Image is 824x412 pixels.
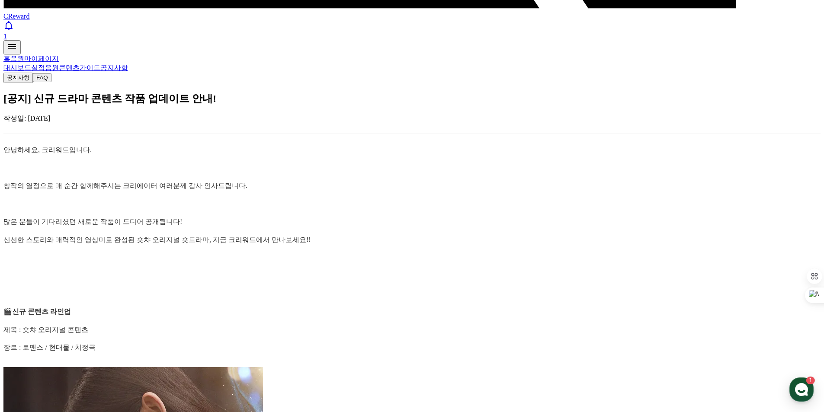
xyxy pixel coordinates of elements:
[59,63,112,73] div: 새로운 메시지입니다.
[3,324,821,335] p: 제목 : 숏챠 오리지널 콘텐츠
[3,73,33,83] button: 공지사항
[12,308,71,315] strong: 신규 콘텐츠 라인업
[31,188,142,206] span: [EMAIL_ADDRESS][DOMAIN_NAME]
[3,180,821,192] p: 창작의 열정으로 매 순간 함께해주시는 크리에이터 여러분께 감사 인사드립니다.
[47,5,80,14] div: Creward
[29,129,143,163] div: (수집된 개인정보는 상담 답변 알림 목적으로만 이용되고, 삭제 요청을 주시기 전까지 보유됩니다. 제출하지 않으시면 상담 답변 알림을 받을 수 없어요.)
[3,216,821,227] p: 많은 분들이 기다리셨던 새로운 작품이 드디어 공개됩니다!
[4,4,27,22] button: 1
[28,86,51,93] div: CReward
[47,14,119,21] div: 몇 분 내 답변 받으실 수 있어요
[3,13,29,20] span: CReward
[3,55,10,62] a: 홈
[29,99,143,125] div: 연락처를 확인해주세요. 오프라인 상태가 되면 이메일로 답변 알림을 보내드려요.
[3,342,821,353] p: 장르 : 로맨스 / 현대물 / 치정극
[80,64,100,71] a: 가이드
[3,308,12,315] span: 🎬
[33,73,51,82] button: FAQ
[29,176,144,185] div: 이메일
[28,264,49,271] div: Creward
[99,226,158,234] div: [PHONE_NUMBER]
[3,64,31,71] a: 대시보드
[59,64,80,71] a: 콘텐츠
[10,55,24,62] a: 음원
[24,55,59,62] a: 마이페이지
[33,73,51,81] a: FAQ
[44,19,158,54] div: 안녕하세요? 채널승인은 된거같은데 콘텐츠 다운로드가 안돼고 ,영상신청 url을 입력하라고 하는데 뭘 말하는건가요?
[16,10,20,16] span: 1
[3,92,821,105] h2: [공지] 신규 드라마 콘텐츠 작품 업데이트 안내!
[3,73,33,81] a: 공지사항
[3,115,50,122] span: 작성일: [DATE]
[3,32,821,40] div: 1
[3,144,821,156] p: 안녕하세요, 크리워드입니다.
[3,5,821,20] a: CReward
[45,64,59,71] a: 음원
[100,64,128,71] a: 공지사항
[31,64,45,71] a: 실적
[3,234,821,246] p: 신선한 스토리와 매력적인 영상미로 완성된 숏챠 오리지널 숏드라마, 지금 크리워드에서 만나보세요!!
[3,20,821,40] a: 1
